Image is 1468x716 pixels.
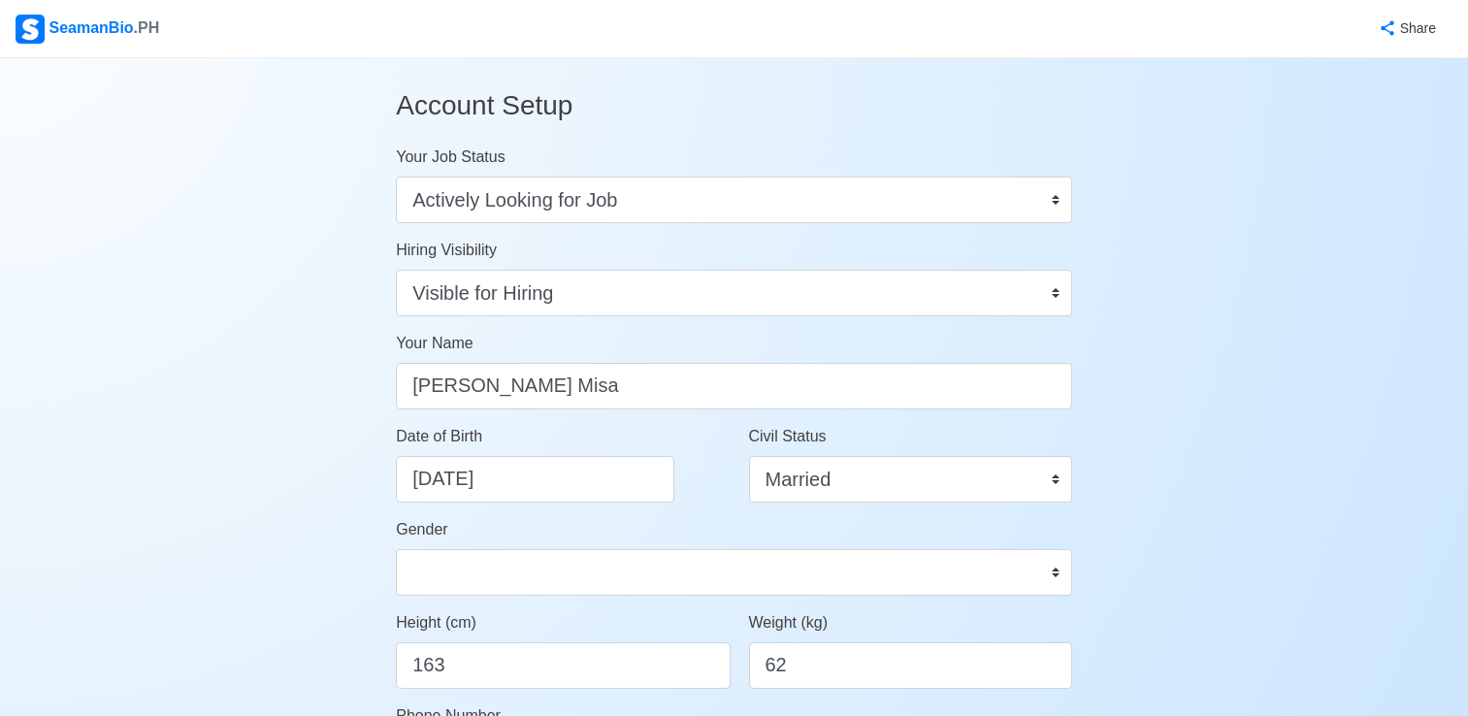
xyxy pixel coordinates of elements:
img: Logo [16,15,45,44]
span: Height (cm) [396,614,476,631]
h3: Account Setup [396,74,1072,138]
span: Weight (kg) [749,614,829,631]
input: ex. 60 [749,642,1072,689]
label: Date of Birth [396,425,482,448]
label: Your Job Status [396,146,505,169]
span: .PH [134,19,160,36]
span: Hiring Visibility [396,242,497,258]
label: Civil Status [749,425,827,448]
label: Gender [396,518,447,541]
div: SeamanBio [16,15,159,44]
span: Your Name [396,335,473,351]
input: Type your name [396,363,1072,409]
button: Share [1359,10,1452,48]
input: ex. 163 [396,642,730,689]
